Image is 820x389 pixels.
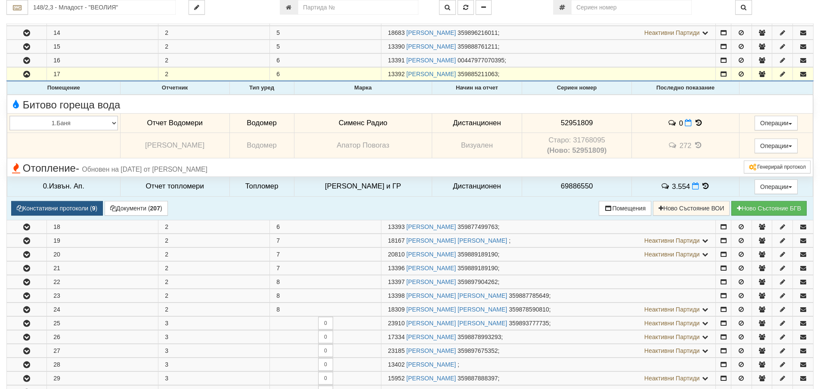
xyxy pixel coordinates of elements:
td: 26 [47,330,158,343]
span: 8 [276,306,280,313]
td: 2 [158,275,270,288]
td: 3 [158,330,270,343]
td: Дистанционен [432,176,522,196]
span: 359897904262 [458,278,498,285]
span: Партида № [388,306,405,313]
span: 359897675352 [458,347,498,354]
a: [PERSON_NAME] [406,361,456,368]
i: Нов Отчет към 30/09/2025 [685,119,692,127]
span: Отопление [9,163,207,174]
td: 20 [47,247,158,261]
span: Неактивни Партиди [644,237,700,244]
span: Неактивни Партиди [644,375,700,382]
span: [PERSON_NAME] [145,141,204,149]
span: 359885211063 [458,71,498,77]
td: 28 [47,358,158,371]
span: Неактивни Партиди [644,320,700,327]
td: ; [381,316,716,330]
td: Устройство със сериен номер 31768095 беше подменено от устройство със сериен номер 52951809 [522,133,631,158]
td: 24 [47,303,158,316]
th: Последно показание [632,82,739,95]
th: Марка [294,82,432,95]
td: 18 [47,220,158,233]
td: 3 [158,316,270,330]
span: Битово гореща вода [9,99,120,111]
button: Документи (207) [105,201,168,216]
td: 0.Извън. Ап. [7,176,121,196]
td: 2 [158,54,270,67]
a: [PERSON_NAME] [406,43,456,50]
td: 2 [158,261,270,275]
span: Партида № [388,57,405,64]
b: (Ново: 52951809) [547,146,607,154]
td: ; [381,54,716,67]
span: 272 [679,142,691,150]
span: Партида № [388,361,405,368]
a: [PERSON_NAME] [406,347,456,354]
a: [PERSON_NAME] [406,333,456,340]
span: История на забележките [661,182,672,190]
button: Констативни протоколи (9) [11,201,103,216]
span: 359887785649 [509,292,549,299]
span: 359896216011 [458,29,498,36]
span: 359893777735 [509,320,549,327]
a: [PERSON_NAME] [406,251,456,258]
span: Неактивни Партиди [644,333,700,340]
button: Новo Състояние БГВ [731,201,807,216]
span: История на забележките [668,141,679,149]
td: ; [381,247,716,261]
span: 0 [679,119,683,127]
span: 5 [276,43,280,50]
span: Неактивни Партиди [644,347,700,354]
th: Тип уред [229,82,294,95]
td: ; [381,26,716,40]
button: Операции [755,179,798,194]
span: Партида № [388,265,405,272]
a: [PERSON_NAME] [PERSON_NAME] [406,306,507,313]
td: ; [381,344,716,357]
b: 207 [150,205,160,212]
button: Операции [755,116,798,130]
td: 2 [158,68,270,81]
td: 2 [158,220,270,233]
td: ; [381,220,716,233]
td: 3 [158,371,270,385]
span: Партида № [388,347,405,354]
td: Дистанционен [432,113,522,133]
span: Неактивни Партиди [644,306,700,313]
td: ; [381,303,716,316]
button: Генерирай протокол [744,161,811,173]
span: 7 [276,251,280,258]
td: 27 [47,344,158,357]
td: ; [381,358,716,371]
td: 17 [47,68,158,81]
span: 5 [276,29,280,36]
i: Нов Отчет към 30/09/2025 [692,182,699,190]
span: Партида № [388,223,405,230]
td: 2 [158,234,270,247]
span: 7 [276,265,280,272]
td: ; [381,330,716,343]
a: [PERSON_NAME] [406,29,456,36]
td: 2 [158,247,270,261]
span: 6 [276,223,280,230]
span: История на показанията [694,119,703,127]
button: Помещения [599,201,651,216]
th: Помещение [7,82,121,95]
span: Отчет топломери [145,182,204,190]
td: 3 [158,344,270,357]
span: Отчет Водомери [147,119,202,127]
span: Неактивни Партиди [644,251,700,258]
td: 29 [47,371,158,385]
td: 19 [47,234,158,247]
button: Операции [755,139,798,153]
span: 8 [276,292,280,299]
td: ; [381,275,716,288]
span: Партида № [388,237,405,244]
a: [PERSON_NAME] [406,71,456,77]
span: - [76,162,79,174]
span: 359887888397 [458,375,498,382]
a: [PERSON_NAME] [PERSON_NAME] [406,237,507,244]
td: 25 [47,316,158,330]
span: 7 [276,237,280,244]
